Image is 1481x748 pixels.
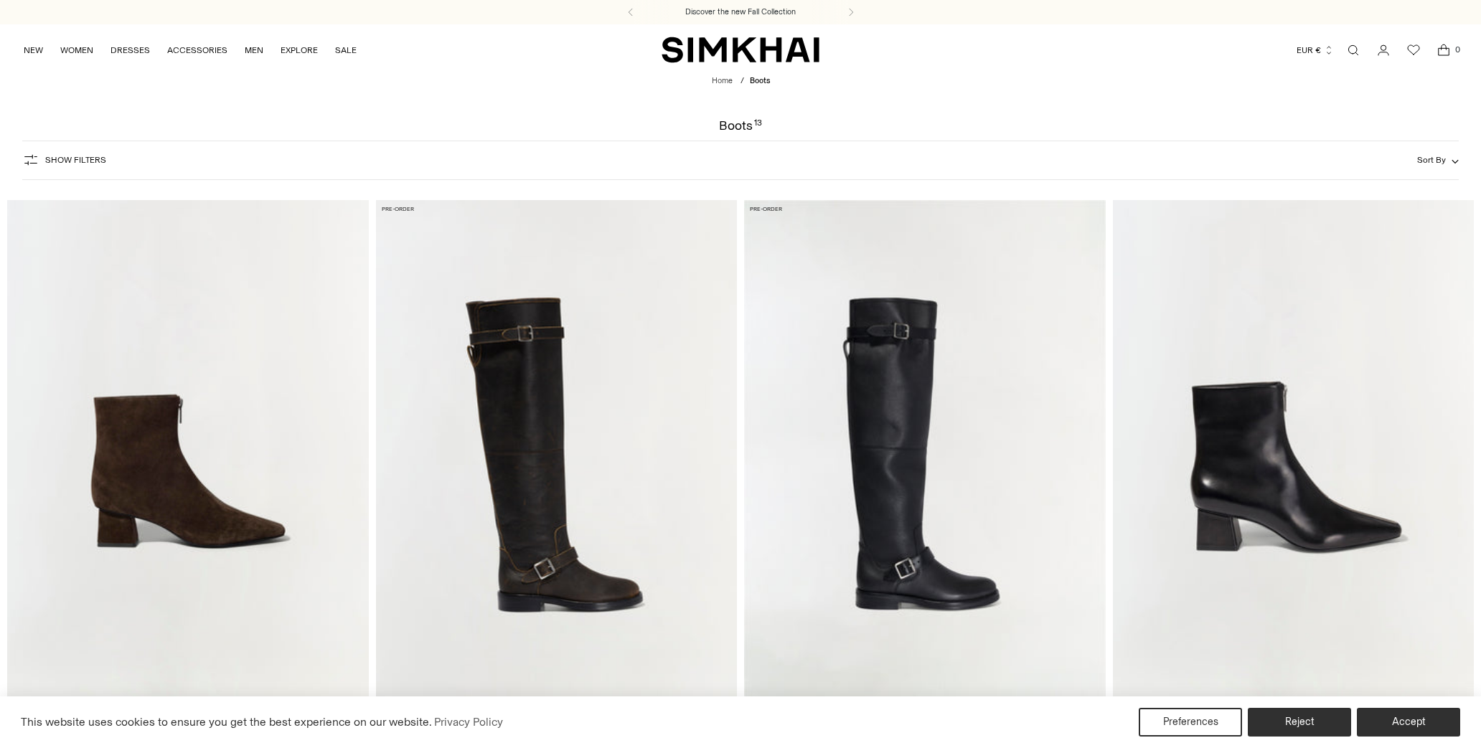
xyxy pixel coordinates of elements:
span: Show Filters [45,155,106,165]
a: Noah Leather Over The Knee Boot [744,200,1106,742]
a: Discover the new Fall Collection [685,6,796,18]
span: Sort By [1417,155,1446,165]
a: MEN [245,34,263,66]
a: Privacy Policy (opens in a new tab) [432,711,505,733]
a: Ryder Suede Zip Boot [7,200,369,742]
span: This website uses cookies to ensure you get the best experience on our website. [21,715,432,729]
a: Wishlist [1399,36,1428,65]
a: SIMKHAI [662,36,819,64]
button: Reject [1248,708,1351,737]
button: EUR € [1297,34,1334,66]
button: Sort By [1417,152,1459,168]
a: Open search modal [1339,36,1368,65]
h1: Boots [719,119,761,132]
a: SALE [335,34,357,66]
button: Accept [1357,708,1460,737]
span: Boots [750,76,770,85]
a: ACCESSORIES [167,34,227,66]
div: / [740,75,744,87]
a: NEW [24,34,43,66]
button: Preferences [1139,708,1242,737]
a: Noah Leather Over The Knee Boot [376,200,738,742]
div: 13 [754,119,762,132]
a: DRESSES [111,34,150,66]
a: EXPLORE [281,34,318,66]
nav: breadcrumbs [712,75,770,87]
span: 0 [1451,43,1464,56]
a: Ryder Leather Zip Boot [1113,200,1475,742]
a: Home [712,76,733,85]
button: Show Filters [22,148,106,171]
a: Open cart modal [1429,36,1458,65]
a: Go to the account page [1369,36,1398,65]
a: WOMEN [60,34,93,66]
